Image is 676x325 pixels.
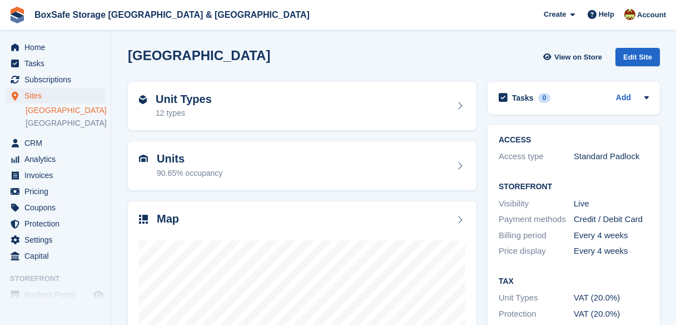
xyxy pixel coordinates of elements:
div: VAT (20.0%) [574,308,649,321]
a: [GEOGRAPHIC_DATA] [26,118,105,129]
span: Analytics [24,151,91,167]
span: Help [599,9,614,20]
a: Unit Types 12 types [128,82,476,131]
a: Units 90.65% occupancy [128,141,476,190]
a: [GEOGRAPHIC_DATA] [26,105,105,116]
a: Edit Site [615,48,660,71]
span: Booking Portal [24,287,91,303]
a: menu [6,287,105,303]
span: Sites [24,88,91,104]
a: menu [6,200,105,215]
span: View on Store [554,52,602,63]
div: 12 types [156,107,212,119]
div: Every 4 weeks [574,245,649,258]
div: Edit Site [615,48,660,66]
div: 0 [538,93,551,103]
div: Unit Types [499,292,574,304]
a: Add [616,92,631,105]
img: Kim [624,9,635,20]
a: menu [6,232,105,248]
h2: Tax [499,277,649,286]
span: CRM [24,135,91,151]
div: Standard Padlock [574,150,649,163]
div: Visibility [499,198,574,210]
h2: ACCESS [499,136,649,145]
h2: Units [157,152,222,165]
a: Preview store [92,288,105,302]
div: Every 4 weeks [574,229,649,242]
a: menu [6,72,105,87]
span: Storefront [10,273,111,284]
div: Access type [499,150,574,163]
a: menu [6,184,105,199]
h2: Unit Types [156,93,212,106]
a: menu [6,168,105,183]
a: menu [6,56,105,71]
h2: Tasks [512,93,534,103]
img: unit-icn-7be61d7bf1b0ce9d3e12c5938cc71ed9869f7b940bace4675aadf7bd6d80202e.svg [139,155,148,162]
h2: [GEOGRAPHIC_DATA] [128,48,270,63]
span: Pricing [24,184,91,199]
a: menu [6,88,105,104]
img: stora-icon-8386f47178a22dfd0bd8f6a31ec36ba5ce8667c1dd55bd0f319d3a0aa187defe.svg [9,7,26,23]
span: Protection [24,216,91,232]
span: Subscriptions [24,72,91,87]
span: Capital [24,248,91,264]
span: Account [637,9,666,21]
img: unit-type-icn-2b2737a686de81e16bb02015468b77c625bbabd49415b5ef34ead5e3b44a266d.svg [139,95,147,104]
a: menu [6,151,105,167]
h2: Map [157,213,179,225]
a: menu [6,40,105,55]
div: 90.65% occupancy [157,168,222,179]
div: Price display [499,245,574,258]
span: Invoices [24,168,91,183]
div: Billing period [499,229,574,242]
div: Credit / Debit Card [574,213,649,226]
a: View on Store [541,48,607,66]
a: menu [6,135,105,151]
span: Create [544,9,566,20]
span: Settings [24,232,91,248]
img: map-icn-33ee37083ee616e46c38cad1a60f524a97daa1e2b2c8c0bc3eb3415660979fc1.svg [139,215,148,224]
a: BoxSafe Storage [GEOGRAPHIC_DATA] & [GEOGRAPHIC_DATA] [30,6,314,24]
a: menu [6,248,105,264]
h2: Storefront [499,183,649,191]
div: Protection [499,308,574,321]
div: Payment methods [499,213,574,226]
div: Live [574,198,649,210]
span: Home [24,40,91,55]
div: VAT (20.0%) [574,292,649,304]
span: Coupons [24,200,91,215]
a: menu [6,216,105,232]
span: Tasks [24,56,91,71]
